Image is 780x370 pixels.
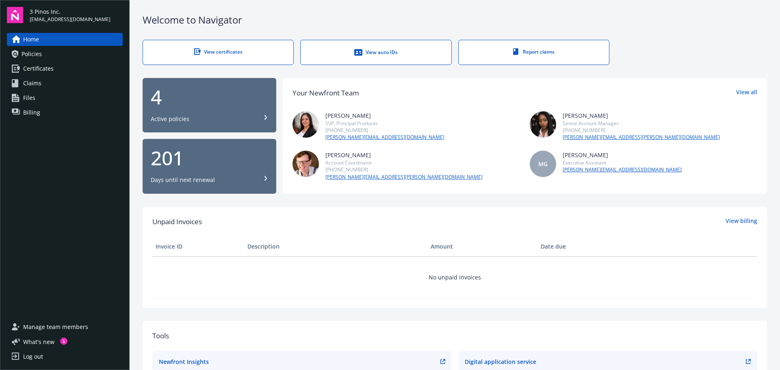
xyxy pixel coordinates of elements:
div: SVP, Principal Producer [325,120,444,127]
a: Claims [7,77,123,90]
span: Certificates [23,62,54,75]
img: navigator-logo.svg [7,7,23,23]
span: Unpaid Invoices [152,216,202,227]
a: Manage team members [7,320,123,333]
span: MG [538,160,548,168]
div: View auto IDs [317,48,435,56]
div: Your Newfront Team [292,88,359,98]
span: What ' s new [23,338,54,346]
div: [PHONE_NUMBER] [325,127,444,134]
th: Description [244,237,427,256]
span: Manage team members [23,320,88,333]
span: Billing [23,106,40,119]
div: [PHONE_NUMBER] [325,166,483,173]
a: Policies [7,48,123,61]
div: Newfront Insights [159,357,209,366]
td: No unpaid invoices [152,256,757,298]
img: photo [530,111,556,138]
div: Report claims [475,48,593,55]
button: What's new1 [7,338,67,346]
a: View certificates [143,40,294,65]
a: View all [736,88,757,98]
div: Tools [152,331,757,341]
a: [PERSON_NAME][EMAIL_ADDRESS][PERSON_NAME][DOMAIN_NAME] [563,134,720,141]
div: Welcome to Navigator [143,13,767,27]
th: Amount [427,237,537,256]
span: 3 Pinos Inc. [30,7,110,16]
div: [PERSON_NAME] [563,151,682,159]
button: 4Active policies [143,78,276,133]
div: 4 [151,87,268,107]
div: [PERSON_NAME] [563,111,720,120]
img: photo [292,151,319,177]
div: 1 [60,338,67,345]
span: Claims [23,77,41,90]
a: [PERSON_NAME][EMAIL_ADDRESS][PERSON_NAME][DOMAIN_NAME] [325,173,483,181]
div: [PHONE_NUMBER] [563,127,720,134]
div: Senior Account Manager [563,120,720,127]
div: Days until next renewal [151,176,215,184]
span: Policies [22,48,42,61]
span: [EMAIL_ADDRESS][DOMAIN_NAME] [30,16,110,23]
a: Home [7,33,123,46]
div: [PERSON_NAME] [325,151,483,159]
div: Digital application service [465,357,536,366]
a: Billing [7,106,123,119]
img: photo [292,111,319,138]
span: Home [23,33,39,46]
a: Files [7,91,123,104]
div: Executive Assistant [563,159,682,166]
div: Active policies [151,115,189,123]
th: Invoice ID [152,237,244,256]
a: [PERSON_NAME][EMAIL_ADDRESS][DOMAIN_NAME] [325,134,444,141]
a: Certificates [7,62,123,75]
button: 201Days until next renewal [143,139,276,194]
div: View certificates [159,48,277,55]
a: Report claims [458,40,609,65]
span: Files [23,91,35,104]
a: View billing [726,216,757,227]
a: View auto IDs [300,40,451,65]
button: 3 Pinos Inc.[EMAIL_ADDRESS][DOMAIN_NAME] [30,7,123,23]
div: [PERSON_NAME] [325,111,444,120]
div: 201 [151,148,268,168]
div: Account Coordinator [325,159,483,166]
th: Date due [537,237,629,256]
a: [PERSON_NAME][EMAIL_ADDRESS][DOMAIN_NAME] [563,166,682,173]
div: Log out [23,350,43,363]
